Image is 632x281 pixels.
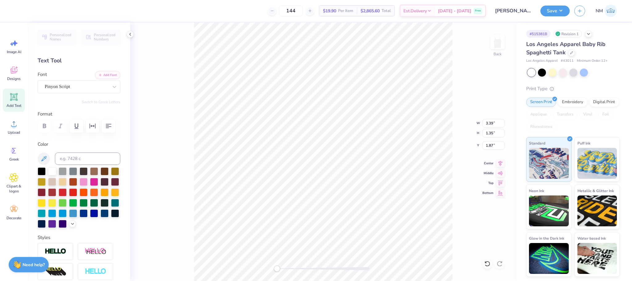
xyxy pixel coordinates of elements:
img: Negative Space [85,268,106,275]
span: Standard [529,140,545,146]
a: NM [593,5,620,17]
img: Stroke [45,248,66,255]
button: Add Font [95,71,120,79]
span: Per Item [338,8,353,14]
div: Print Type [526,85,620,92]
div: Screen Print [526,98,556,107]
img: 3D Illusion [45,267,66,277]
img: Naina Mehta [605,5,617,17]
span: Los Angeles Apparel Baby Rib Spaghetti Tank [526,40,605,56]
img: Back [491,36,504,48]
div: Transfers [553,110,577,119]
label: Format [38,111,120,118]
span: Personalized Names [50,33,72,41]
span: $2,865.60 [361,8,380,14]
span: Center [482,161,494,166]
span: Total [382,8,391,14]
div: Rhinestones [526,122,556,132]
div: Foil [598,110,613,119]
strong: Need help? [23,262,45,268]
span: Clipart & logos [4,184,24,194]
span: Neon Ink [529,187,544,194]
span: Water based Ink [577,235,606,241]
img: Standard [529,148,569,179]
button: Personalized Numbers [82,30,120,44]
span: Bottom [482,191,494,195]
span: [DATE] - [DATE] [438,8,471,14]
input: Untitled Design [490,5,536,17]
label: Styles [38,234,50,241]
div: Digital Print [589,98,619,107]
div: Vinyl [579,110,597,119]
span: Puff Ink [577,140,590,146]
div: Applique [526,110,551,119]
img: Puff Ink [577,148,617,179]
span: Greek [9,157,19,162]
span: $19.90 [323,8,336,14]
span: Decorate [6,216,21,220]
label: Color [38,141,120,148]
img: Shadow [85,248,106,255]
span: Designs [7,76,21,81]
span: Glow in the Dark Ink [529,235,564,241]
input: – – [279,5,303,16]
span: Middle [482,171,494,176]
span: Est. Delivery [403,8,427,14]
div: Back [494,51,502,57]
div: Accessibility label [274,266,280,272]
img: Metallic & Glitter Ink [577,195,617,226]
span: Add Text [6,103,21,108]
span: # 43011 [561,58,574,64]
div: # 515381B [526,30,551,38]
input: e.g. 7428 c [55,153,120,165]
span: Los Angeles Apparel [526,58,558,64]
span: Upload [8,130,20,135]
span: Metallic & Glitter Ink [577,187,614,194]
img: Neon Ink [529,195,569,226]
span: Top [482,181,494,186]
label: Font [38,71,47,78]
img: Glow in the Dark Ink [529,243,569,274]
div: Embroidery [558,98,587,107]
span: Free [475,9,481,13]
button: Personalized Names [38,30,76,44]
span: NM [596,7,603,15]
button: Switch to Greek Letters [82,99,120,104]
button: Save [540,6,570,16]
span: Image AI [7,49,21,54]
div: Text Tool [38,57,120,65]
img: Water based Ink [577,243,617,274]
div: Revision 1 [554,30,582,38]
span: Minimum Order: 12 + [577,58,608,64]
span: Personalized Numbers [94,33,117,41]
